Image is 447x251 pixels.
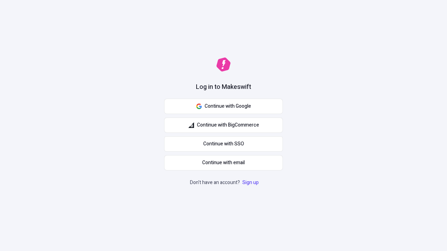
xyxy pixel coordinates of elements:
a: Sign up [241,179,260,186]
button: Continue with BigCommerce [164,117,283,133]
button: Continue with Google [164,99,283,114]
a: Continue with SSO [164,136,283,152]
span: Continue with Google [205,102,251,110]
h1: Log in to Makeswift [196,83,251,92]
span: Continue with email [202,159,245,167]
span: Continue with BigCommerce [197,121,259,129]
p: Don't have an account? [190,179,260,187]
button: Continue with email [164,155,283,170]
